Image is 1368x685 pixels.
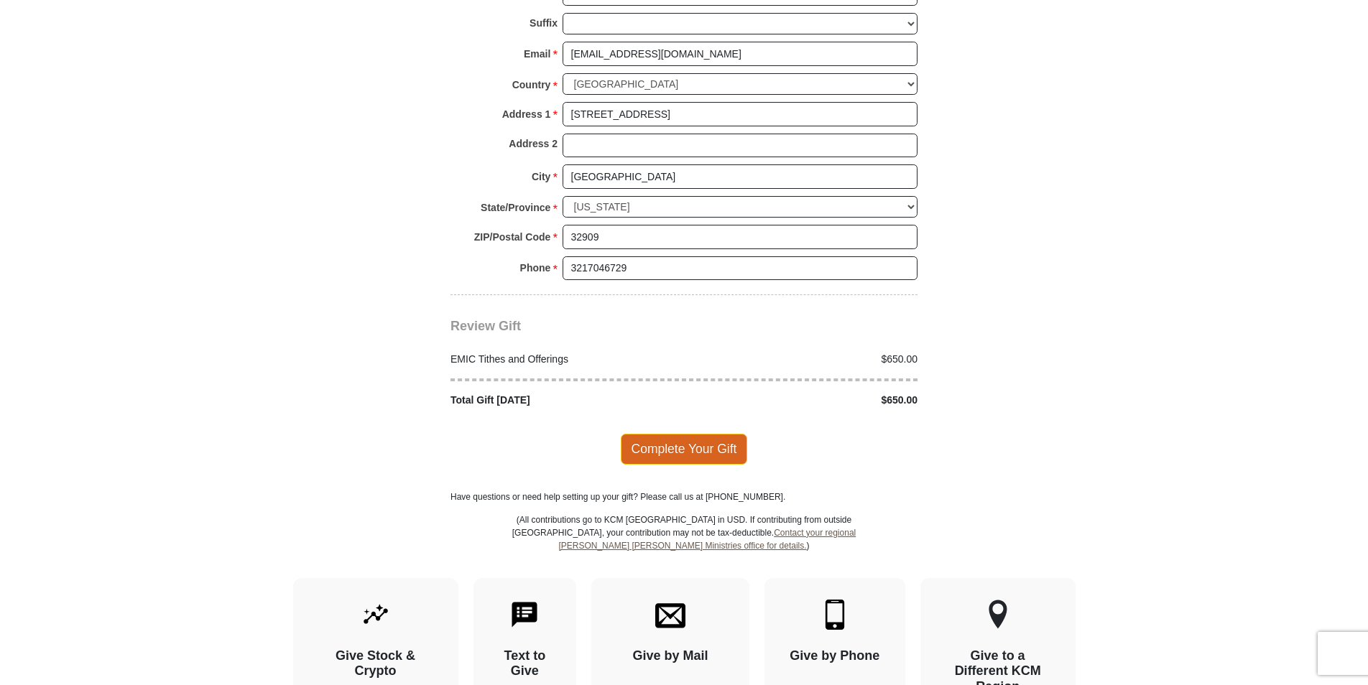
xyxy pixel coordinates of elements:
strong: City [532,167,550,187]
strong: Address 1 [502,104,551,124]
h4: Give by Mail [616,648,724,664]
strong: ZIP/Postal Code [474,227,551,247]
p: Have questions or need help setting up your gift? Please call us at [PHONE_NUMBER]. [450,490,918,503]
strong: Address 2 [509,134,558,154]
span: Complete Your Gift [621,434,748,464]
strong: Phone [520,258,551,278]
h4: Give Stock & Crypto [318,648,433,679]
img: other-region [988,600,1008,630]
img: mobile.svg [820,600,850,630]
img: give-by-stock.svg [361,600,391,630]
img: text-to-give.svg [509,600,540,630]
div: $650.00 [684,393,925,408]
a: Contact your regional [PERSON_NAME] [PERSON_NAME] Ministries office for details. [558,528,856,551]
img: envelope.svg [655,600,685,630]
h4: Text to Give [499,648,552,679]
strong: Email [524,44,550,64]
div: Total Gift [DATE] [443,393,685,408]
div: $650.00 [684,352,925,367]
strong: Suffix [530,13,558,33]
p: (All contributions go to KCM [GEOGRAPHIC_DATA] in USD. If contributing from outside [GEOGRAPHIC_D... [512,513,856,578]
span: Review Gift [450,319,521,333]
h4: Give by Phone [790,648,880,664]
div: EMIC Tithes and Offerings [443,352,685,367]
strong: Country [512,75,551,95]
strong: State/Province [481,197,550,218]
